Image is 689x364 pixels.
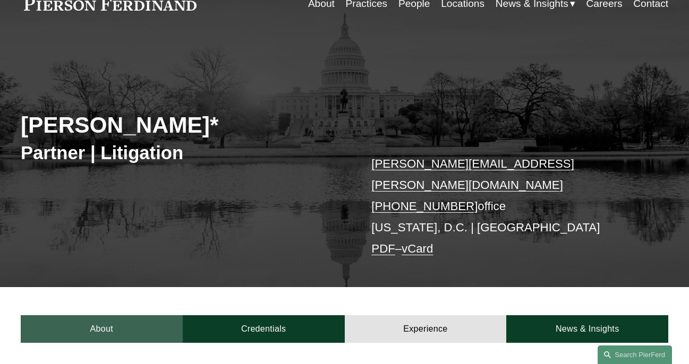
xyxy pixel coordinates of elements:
a: PDF [371,242,395,255]
a: [PERSON_NAME][EMAIL_ADDRESS][PERSON_NAME][DOMAIN_NAME] [371,157,574,192]
h3: Partner | Litigation [21,142,345,164]
a: Experience [345,315,507,343]
a: Search this site [598,345,672,364]
a: News & Insights [506,315,668,343]
a: Credentials [183,315,345,343]
h2: [PERSON_NAME]* [21,111,345,138]
a: About [21,315,183,343]
a: [PHONE_NUMBER] [371,200,478,213]
a: vCard [402,242,433,255]
p: office [US_STATE], D.C. | [GEOGRAPHIC_DATA] – [371,153,641,259]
